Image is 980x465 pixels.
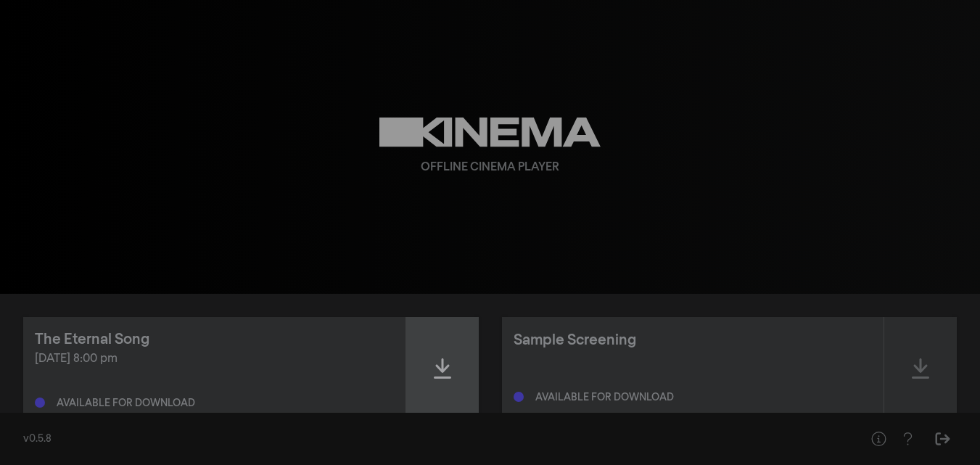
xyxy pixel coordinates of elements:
button: Help [864,424,893,453]
div: Available for download [57,398,195,408]
div: Offline Cinema Player [421,159,559,176]
button: Sign Out [928,424,957,453]
div: Available for download [535,392,674,403]
div: The Eternal Song [35,329,149,350]
div: v0.5.8 [23,432,835,447]
div: Sample Screening [514,329,636,351]
div: [DATE] 8:00 pm [35,350,394,368]
button: Help [893,424,922,453]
